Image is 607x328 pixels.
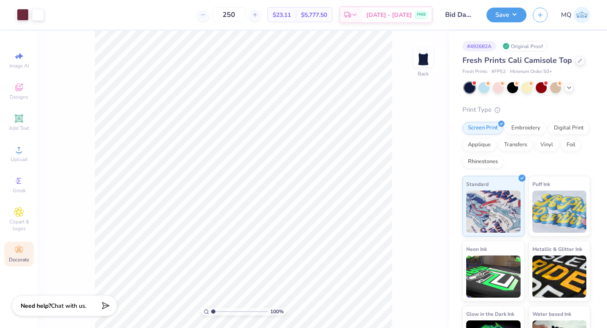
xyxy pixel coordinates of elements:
span: [DATE] - [DATE] [366,11,412,19]
span: Metallic & Glitter Ink [532,245,582,253]
span: 100 % [270,308,284,315]
span: FREE [417,12,426,18]
a: MQ [561,7,590,23]
div: Digital Print [548,122,589,134]
span: $23.11 [273,11,291,19]
img: Neon Ink [466,255,521,298]
img: Metallic & Glitter Ink [532,255,587,298]
span: Greek [13,187,26,194]
span: # FP52 [492,68,506,75]
span: Glow in the Dark Ink [466,309,514,318]
span: Image AI [9,62,29,69]
div: Rhinestones [462,156,503,168]
div: Embroidery [506,122,546,134]
div: Foil [561,139,581,151]
div: Applique [462,139,496,151]
span: Fresh Prints Cali Camisole Top [462,55,572,65]
span: Chat with us. [51,302,86,310]
span: Standard [466,180,489,188]
div: Back [418,70,429,78]
div: Original Proof [500,41,548,51]
span: Puff Ink [532,180,550,188]
span: Upload [11,156,27,163]
span: $5,777.50 [301,11,327,19]
div: Vinyl [535,139,559,151]
span: Add Text [9,125,29,132]
span: Water based Ink [532,309,571,318]
span: Neon Ink [466,245,487,253]
img: Standard [466,191,521,233]
img: Makena Quinn [574,7,590,23]
span: Clipart & logos [4,218,34,232]
span: Designs [10,94,28,100]
span: Decorate [9,256,29,263]
span: Fresh Prints [462,68,487,75]
span: Minimum Order: 50 + [510,68,552,75]
img: Puff Ink [532,191,587,233]
div: Print Type [462,105,590,115]
div: Transfers [499,139,532,151]
div: # 492682A [462,41,496,51]
input: Untitled Design [439,6,480,23]
img: Back [415,49,432,66]
div: Screen Print [462,122,503,134]
button: Save [486,8,526,22]
span: MQ [561,10,572,20]
strong: Need help? [21,302,51,310]
input: – – [212,7,245,22]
